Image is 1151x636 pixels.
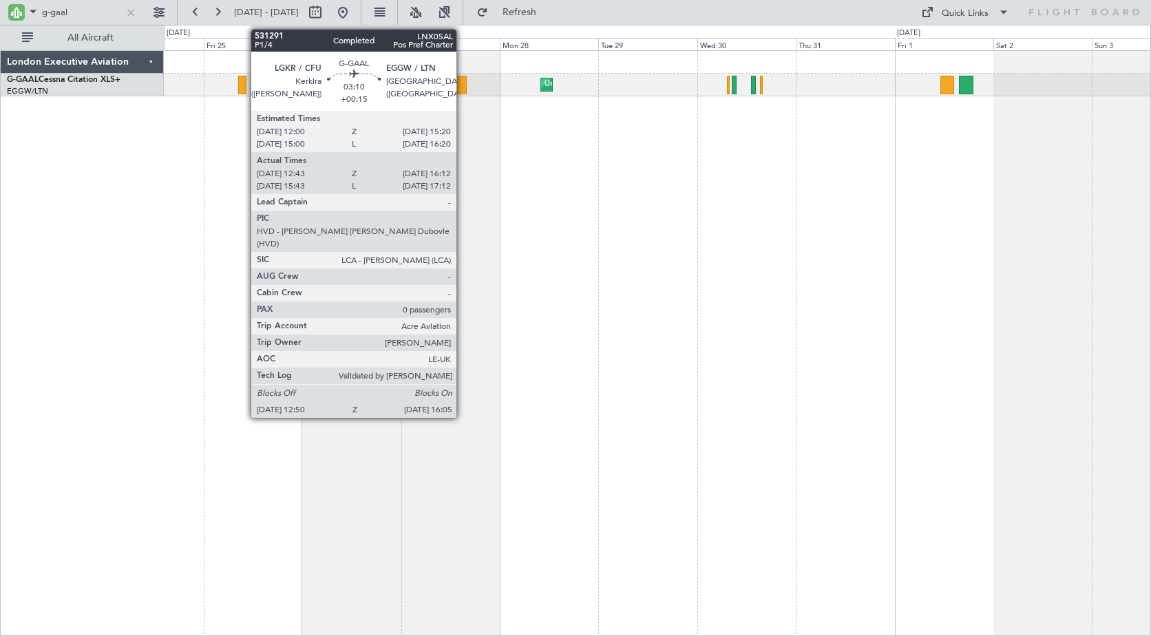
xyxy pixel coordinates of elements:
[7,86,48,96] a: EGGW/LTN
[993,38,1092,50] div: Sat 2
[796,38,894,50] div: Thu 31
[401,38,500,50] div: Sun 27
[897,28,920,39] div: [DATE]
[234,6,299,19] span: [DATE] - [DATE]
[942,7,989,21] div: Quick Links
[914,1,1016,23] button: Quick Links
[545,74,771,95] div: Unplanned Maint [GEOGRAPHIC_DATA] ([GEOGRAPHIC_DATA])
[598,38,697,50] div: Tue 29
[500,38,598,50] div: Mon 28
[895,38,993,50] div: Fri 1
[15,27,149,49] button: All Aircraft
[697,38,796,50] div: Wed 30
[42,2,121,23] input: A/C (Reg. or Type)
[7,76,120,84] a: G-GAALCessna Citation XLS+
[36,33,145,43] span: All Aircraft
[491,8,549,17] span: Refresh
[302,38,401,50] div: Sat 26
[204,38,302,50] div: Fri 25
[470,1,553,23] button: Refresh
[7,76,39,84] span: G-GAAL
[167,28,190,39] div: [DATE]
